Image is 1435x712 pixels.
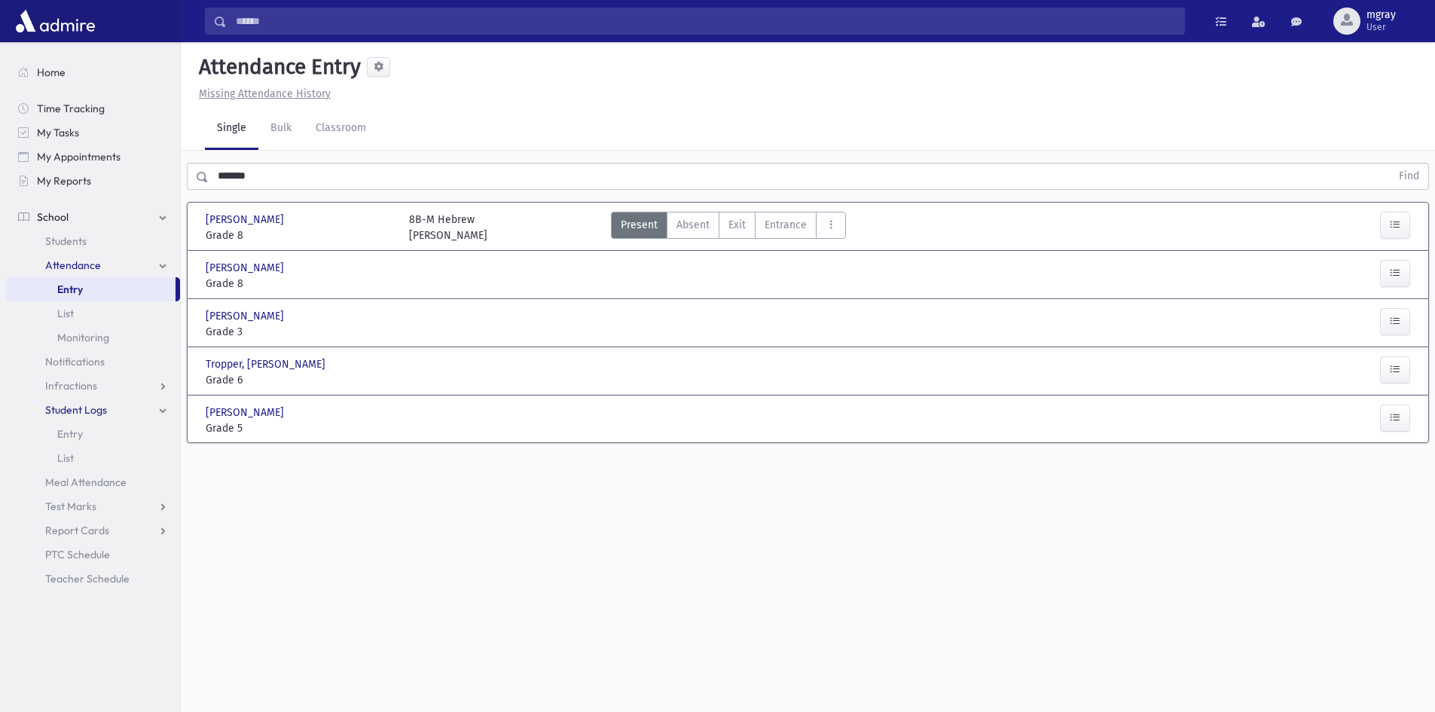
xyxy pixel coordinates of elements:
[304,108,378,150] a: Classroom
[1366,9,1396,21] span: mgray
[409,212,487,243] div: 8B-M Hebrew [PERSON_NAME]
[6,518,180,542] a: Report Cards
[206,308,287,324] span: [PERSON_NAME]
[57,331,109,344] span: Monitoring
[193,54,361,80] h5: Attendance Entry
[6,446,180,470] a: List
[6,350,180,374] a: Notifications
[6,60,180,84] a: Home
[1390,163,1428,189] button: Find
[206,212,287,228] span: [PERSON_NAME]
[57,283,83,296] span: Entry
[621,217,658,233] span: Present
[676,217,710,233] span: Absent
[206,228,394,243] span: Grade 8
[6,422,180,446] a: Entry
[45,524,109,537] span: Report Cards
[45,258,101,272] span: Attendance
[6,277,176,301] a: Entry
[57,307,74,320] span: List
[45,475,127,489] span: Meal Attendance
[728,217,746,233] span: Exit
[45,379,97,393] span: Infractions
[6,205,180,229] a: School
[57,451,74,465] span: List
[37,66,66,79] span: Home
[206,276,394,292] span: Grade 8
[6,121,180,145] a: My Tasks
[37,150,121,163] span: My Appointments
[1366,21,1396,33] span: User
[45,403,107,417] span: Student Logs
[6,470,180,494] a: Meal Attendance
[227,8,1184,35] input: Search
[6,542,180,567] a: PTC Schedule
[206,372,394,388] span: Grade 6
[6,145,180,169] a: My Appointments
[6,374,180,398] a: Infractions
[45,500,96,513] span: Test Marks
[37,126,79,139] span: My Tasks
[57,427,83,441] span: Entry
[193,87,331,100] a: Missing Attendance History
[45,572,130,585] span: Teacher Schedule
[6,325,180,350] a: Monitoring
[206,420,394,436] span: Grade 5
[37,210,69,224] span: School
[206,260,287,276] span: [PERSON_NAME]
[37,174,91,188] span: My Reports
[6,398,180,422] a: Student Logs
[205,108,258,150] a: Single
[45,355,105,368] span: Notifications
[45,234,87,248] span: Students
[6,494,180,518] a: Test Marks
[206,324,394,340] span: Grade 3
[6,301,180,325] a: List
[12,6,99,36] img: AdmirePro
[6,169,180,193] a: My Reports
[258,108,304,150] a: Bulk
[206,356,328,372] span: Tropper, [PERSON_NAME]
[6,253,180,277] a: Attendance
[37,102,105,115] span: Time Tracking
[6,229,180,253] a: Students
[45,548,110,561] span: PTC Schedule
[765,217,807,233] span: Entrance
[199,87,331,100] u: Missing Attendance History
[6,96,180,121] a: Time Tracking
[6,567,180,591] a: Teacher Schedule
[206,405,287,420] span: [PERSON_NAME]
[611,212,846,243] div: AttTypes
